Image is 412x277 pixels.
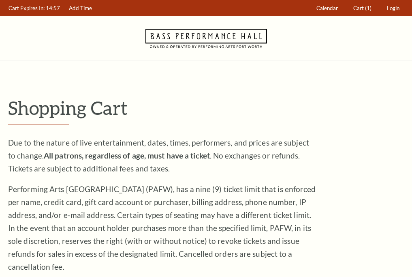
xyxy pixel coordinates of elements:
[8,138,309,173] span: Due to the nature of live entertainment, dates, times, performers, and prices are subject to chan...
[316,5,338,11] span: Calendar
[44,151,210,160] strong: All patrons, regardless of age, must have a ticket
[46,5,60,11] span: 14:57
[9,5,45,11] span: Cart Expires In:
[365,5,371,11] span: (1)
[8,183,316,273] p: Performing Arts [GEOGRAPHIC_DATA] (PAFW), has a nine (9) ticket limit that is enforced per name, ...
[383,0,403,16] a: Login
[65,0,96,16] a: Add Time
[387,5,399,11] span: Login
[313,0,342,16] a: Calendar
[353,5,364,11] span: Cart
[8,97,404,118] p: Shopping Cart
[350,0,376,16] a: Cart (1)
